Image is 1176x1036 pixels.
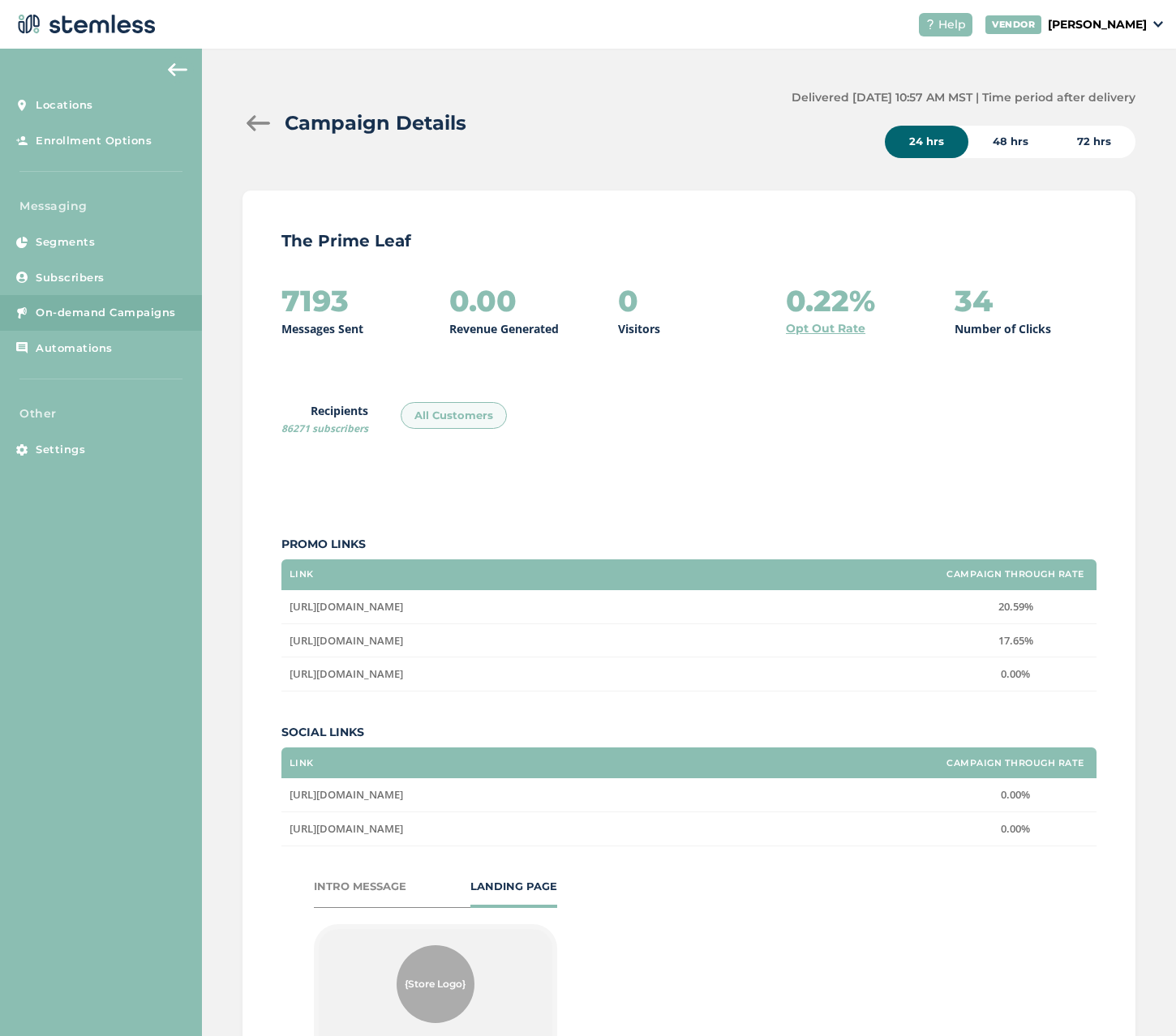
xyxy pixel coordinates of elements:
[281,402,368,436] label: Recipients
[290,633,403,648] span: [URL][DOMAIN_NAME]
[618,285,638,317] h2: 0
[1053,126,1135,158] div: 72 hrs
[786,285,875,317] h2: 0.22%
[290,599,403,614] span: [URL][DOMAIN_NAME]
[1001,821,1030,836] span: 0.00%
[285,109,466,138] h2: Campaign Details
[938,16,966,33] span: Help
[942,667,1088,681] label: 0.00%
[405,977,466,991] span: {Store Logo}
[36,340,113,357] span: Automations
[885,126,968,158] div: 24 hrs
[946,758,1084,768] label: Campaign Through Rate
[942,600,1088,614] label: 20.59%
[946,569,1084,580] label: Campaign Through Rate
[36,133,152,149] span: Enrollment Options
[449,285,517,317] h2: 0.00
[792,89,1135,106] label: Delivered [DATE] 10:57 AM MST | Time period after delivery
[290,822,926,836] label: https://www.instagram.com/primeleaftucson
[281,320,363,337] p: Messages Sent
[13,8,156,41] img: logo-dark-0685b13c.svg
[314,879,406,895] div: INTRO MESSAGE
[968,126,1053,158] div: 48 hrs
[36,305,176,321] span: On-demand Campaigns
[942,634,1088,648] label: 17.65%
[1048,16,1147,33] p: [PERSON_NAME]
[998,599,1033,614] span: 20.59%
[36,234,95,250] span: Segments
[942,788,1088,802] label: 0.00%
[36,97,93,113] span: Locations
[36,442,85,458] span: Settings
[290,569,314,580] label: Link
[942,822,1088,836] label: 0.00%
[290,758,314,768] label: Link
[290,600,926,614] label: https://shop.theprimeleaf.com
[925,19,935,29] img: icon-help-white-03924b79.svg
[401,402,507,430] div: All Customers
[955,320,1051,337] p: Number of Clicks
[168,63,187,76] img: icon-arrow-back-accent-c549486e.svg
[470,879,557,895] div: LANDING PAGE
[618,320,660,337] p: Visitors
[1095,958,1176,1036] iframe: Chat Widget
[281,285,349,317] h2: 7193
[985,15,1041,34] div: VENDOR
[290,634,926,648] label: https://theprimeleaf.com/events
[786,320,865,337] a: Opt Out Rate
[290,788,926,802] label: https://www.facebook.com/primeleaftucson
[955,285,993,317] h2: 34
[281,229,1097,252] p: The Prime Leaf
[1001,787,1030,802] span: 0.00%
[36,270,105,286] span: Subscribers
[998,633,1033,648] span: 17.65%
[1001,666,1030,681] span: 0.00%
[281,422,368,435] span: 86271 subscribers
[290,666,403,681] span: [URL][DOMAIN_NAME]
[290,821,403,836] span: [URL][DOMAIN_NAME]
[281,724,1097,741] label: Social Links
[1153,21,1163,28] img: icon_down-arrow-small-66adaf34.svg
[290,667,926,681] label: https://theprimeleaf.com/location
[281,536,1097,553] label: Promo Links
[449,320,559,337] p: Revenue Generated
[290,787,403,802] span: [URL][DOMAIN_NAME]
